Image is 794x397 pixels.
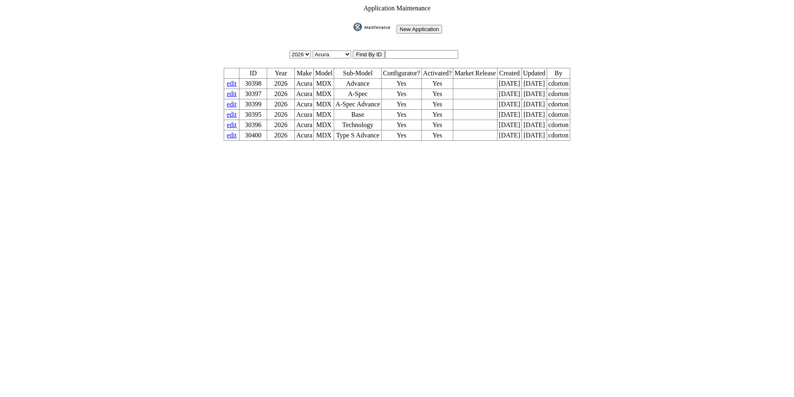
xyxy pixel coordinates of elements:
td: Yes [421,130,453,141]
td: MDX [314,120,334,130]
td: [DATE] [521,89,547,99]
td: MDX [314,79,334,89]
td: Sub-Model [334,68,382,79]
td: Acura [295,89,314,99]
td: Yes [421,79,453,89]
a: edit [227,101,237,108]
td: Acura [295,130,314,141]
td: Technology [334,120,382,130]
td: [DATE] [521,130,547,141]
td: 2026 [267,89,295,99]
td: Acura [295,120,314,130]
td: A-Spec [334,89,382,99]
td: Base [334,110,382,120]
td: [DATE] [521,120,547,130]
td: 2026 [267,120,295,130]
td: [DATE] [497,130,522,141]
td: Acura [295,110,314,120]
td: Acura [295,79,314,89]
td: Yes [382,89,422,99]
td: 30398 [239,79,267,89]
td: cdorton [547,79,570,89]
td: Yes [382,120,422,130]
td: Market Release [453,68,497,79]
td: 30397 [239,89,267,99]
td: cdorton [547,110,570,120]
td: Yes [382,130,422,141]
td: Make [295,68,314,79]
input: New Application [397,25,442,34]
td: ID [239,68,267,79]
td: [DATE] [497,99,522,110]
td: Updated [521,68,547,79]
td: Advance [334,79,382,89]
td: [DATE] [497,110,522,120]
td: MDX [314,130,334,141]
td: [DATE] [497,120,522,130]
td: Configurator? [382,68,422,79]
td: MDX [314,89,334,99]
td: Application Maintenance [223,4,570,12]
a: edit [227,90,237,97]
td: Model [314,68,334,79]
td: 30400 [239,130,267,141]
td: By [547,68,570,79]
td: MDX [314,110,334,120]
img: maint.gif [354,23,395,31]
td: Created [497,68,522,79]
td: [DATE] [521,110,547,120]
td: Yes [382,99,422,110]
a: edit [227,121,237,128]
a: edit [227,111,237,118]
td: [DATE] [521,79,547,89]
td: cdorton [547,89,570,99]
td: MDX [314,99,334,110]
td: [DATE] [521,99,547,110]
td: [DATE] [497,89,522,99]
a: edit [227,132,237,139]
td: cdorton [547,99,570,110]
td: 2026 [267,99,295,110]
td: cdorton [547,120,570,130]
td: Yes [421,99,453,110]
td: Yes [421,120,453,130]
td: cdorton [547,130,570,141]
td: [DATE] [497,79,522,89]
td: Type S Advance [334,130,382,141]
td: Activated? [421,68,453,79]
td: Acura [295,99,314,110]
td: 2026 [267,130,295,141]
td: 2026 [267,79,295,89]
td: Yes [421,89,453,99]
td: A-Spec Advance [334,99,382,110]
a: edit [227,80,237,87]
td: 30395 [239,110,267,120]
td: 2026 [267,110,295,120]
td: Yes [382,110,422,120]
input: Find By ID [353,50,385,59]
td: Year [267,68,295,79]
td: Yes [421,110,453,120]
td: 30396 [239,120,267,130]
td: 30399 [239,99,267,110]
td: Yes [382,79,422,89]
